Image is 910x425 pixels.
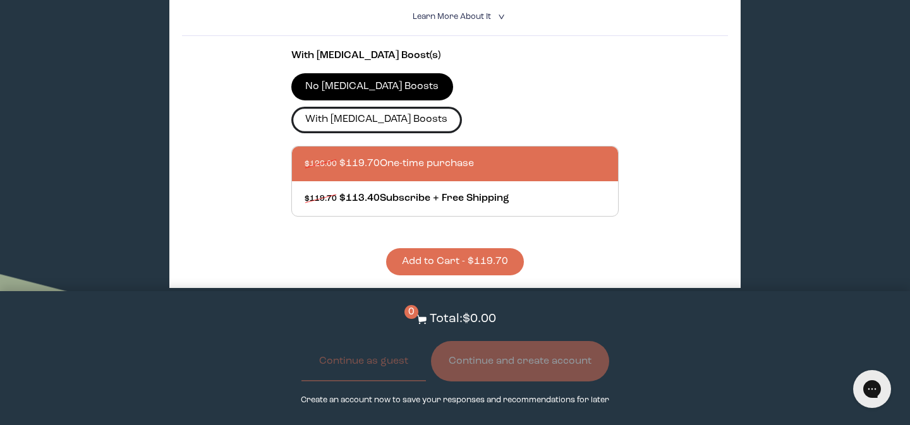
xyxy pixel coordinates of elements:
p: Create an account now to save your responses and recommendations for later [301,394,609,406]
p: With [MEDICAL_DATA] Boost(s) [291,49,619,63]
button: Add to Cart - $119.70 [386,248,524,275]
span: Learn More About it [413,13,491,21]
i: < [494,13,506,20]
span: 0 [404,305,418,319]
button: Continue and create account [431,341,609,381]
p: Total: $0.00 [430,310,496,328]
summary: Learn More About it < [413,11,497,23]
label: No [MEDICAL_DATA] Boosts [291,73,453,100]
button: Continue as guest [301,341,426,381]
iframe: Gorgias live chat messenger [847,366,897,412]
label: With [MEDICAL_DATA] Boosts [291,107,462,133]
